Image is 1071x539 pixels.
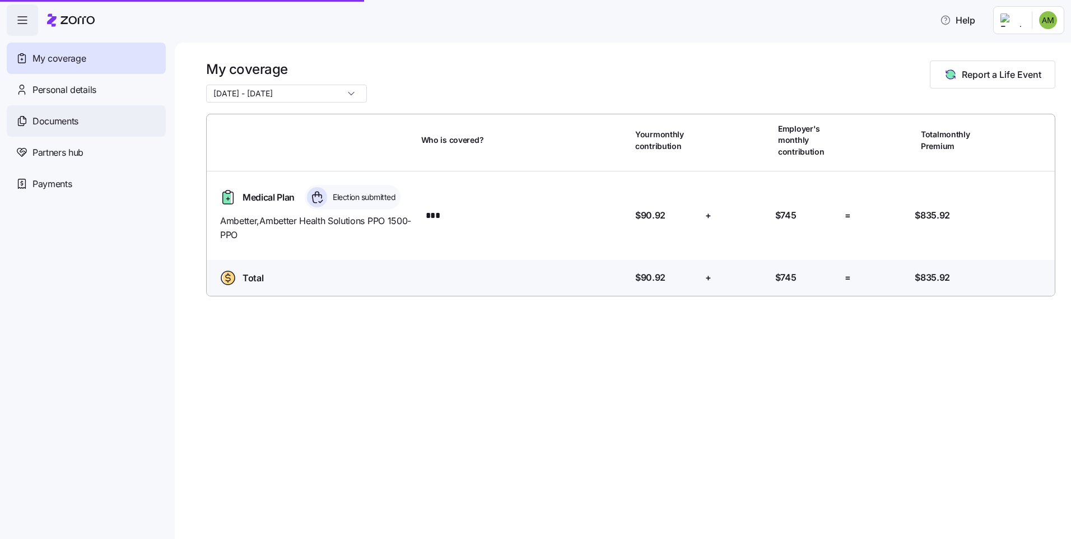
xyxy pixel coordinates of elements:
h1: My coverage [206,61,367,78]
img: Employer logo [1000,13,1023,27]
a: Payments [7,168,166,199]
a: Partners hub [7,137,166,168]
span: Your monthly contribution [635,129,698,152]
span: $835.92 [915,271,950,285]
span: = [845,271,851,285]
span: Employer's monthly contribution [778,123,841,157]
span: Ambetter , Ambetter Health Solutions PPO 1500-PPO [220,214,412,242]
span: $835.92 [915,208,950,222]
button: Help [931,9,984,31]
span: Help [940,13,975,27]
span: Documents [32,114,78,128]
span: My coverage [32,52,86,66]
span: $90.92 [635,271,665,285]
span: Partners hub [32,146,83,160]
span: Personal details [32,83,96,97]
span: Medical Plan [243,190,295,205]
span: = [845,208,851,222]
img: fa93dd60eb0557154ad2ab980761172e [1039,11,1057,29]
span: Who is covered? [421,134,484,146]
span: $90.92 [635,208,665,222]
a: My coverage [7,43,166,74]
span: Total monthly Premium [921,129,984,152]
button: Report a Life Event [930,61,1055,89]
a: Documents [7,105,166,137]
span: Total [243,271,263,285]
span: $745 [775,208,797,222]
span: Report a Life Event [962,68,1041,81]
a: Personal details [7,74,166,105]
span: Payments [32,177,72,191]
span: + [705,208,711,222]
span: Election submitted [329,192,395,203]
span: + [705,271,711,285]
span: $745 [775,271,797,285]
